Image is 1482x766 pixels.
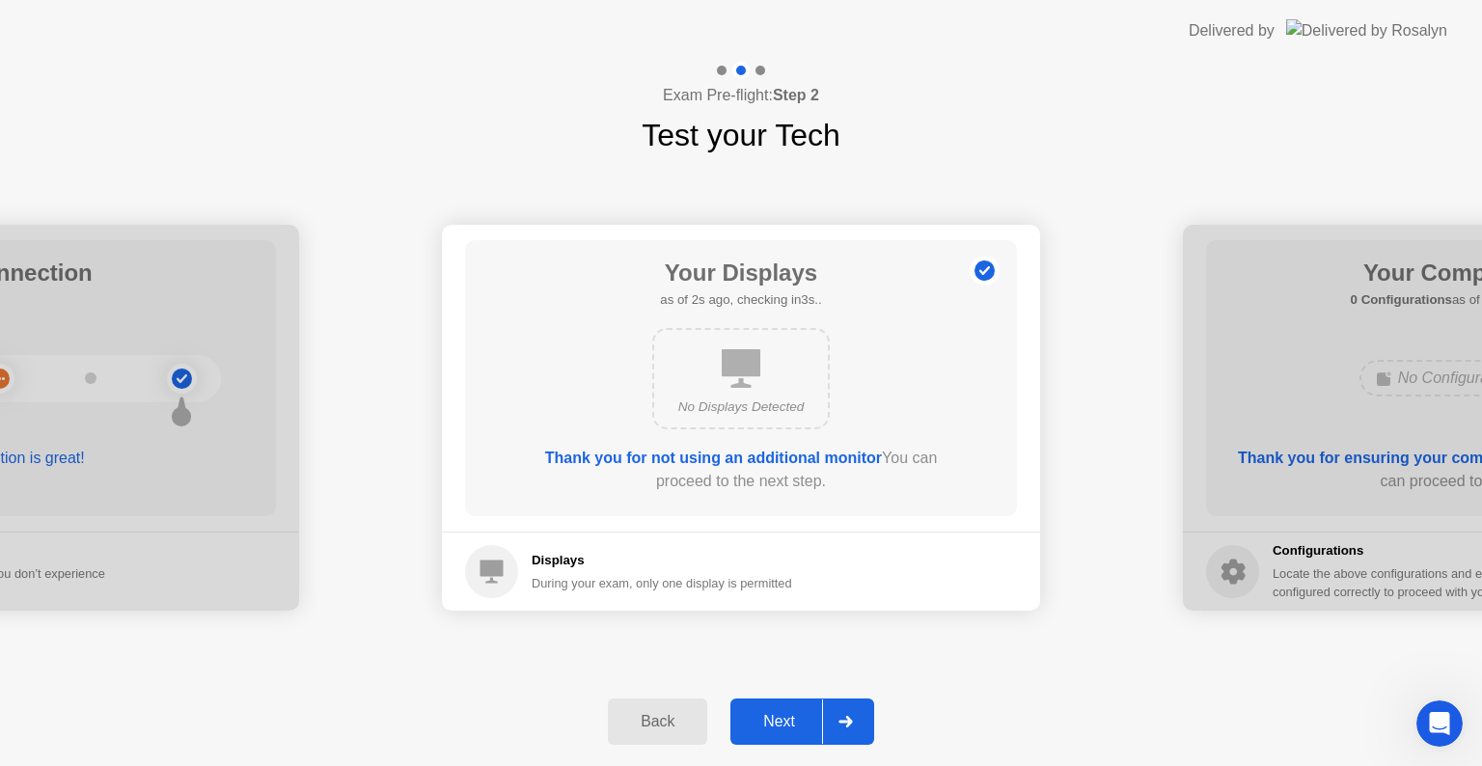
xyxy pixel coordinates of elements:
div: Close [617,8,651,42]
b: Step 2 [773,87,819,103]
h5: as of 2s ago, checking in3s.. [660,290,821,310]
button: Next [730,698,874,745]
h4: Exam Pre-flight: [663,84,819,107]
div: You can proceed to the next step. [520,447,962,493]
b: Thank you for not using an additional monitor [545,450,882,466]
h1: Test your Tech [642,112,840,158]
div: Delivered by [1189,19,1275,42]
div: Next [736,713,822,730]
h5: Displays [532,551,792,570]
img: Delivered by Rosalyn [1286,19,1447,41]
div: No Displays Detected [670,397,812,417]
div: Back [614,713,701,730]
button: Back [608,698,707,745]
button: go back [13,8,49,44]
h1: Your Displays [660,256,821,290]
div: During your exam, only one display is permitted [532,574,792,592]
button: Collapse window [580,8,617,44]
iframe: Intercom live chat [1416,700,1463,747]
